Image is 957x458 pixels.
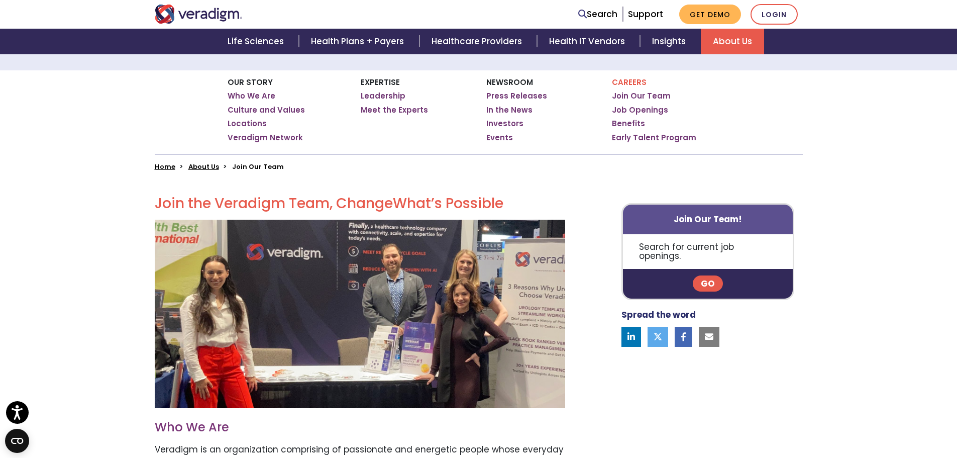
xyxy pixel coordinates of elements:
p: Search for current job openings. [623,234,793,269]
a: Benefits [612,119,645,129]
a: In the News [486,105,533,115]
a: Job Openings [612,105,668,115]
a: Home [155,162,175,171]
a: About Us [701,29,764,54]
a: Events [486,133,513,143]
a: Press Releases [486,91,547,101]
a: Veradigm Network [228,133,303,143]
a: Life Sciences [216,29,299,54]
button: Open CMP widget [5,429,29,453]
a: Culture and Values [228,105,305,115]
a: Healthcare Providers [419,29,537,54]
a: Investors [486,119,523,129]
a: Search [578,8,617,21]
a: Join Our Team [612,91,671,101]
a: Who We Are [228,91,275,101]
h2: Join the Veradigm Team, Change [155,195,565,212]
a: About Us [188,162,219,171]
a: Meet the Experts [361,105,428,115]
a: Login [751,4,798,25]
h3: Who We Are [155,420,565,435]
a: Support [628,8,663,20]
a: Get Demo [679,5,741,24]
a: Health Plans + Payers [299,29,419,54]
a: Insights [640,29,701,54]
a: Go [693,276,723,292]
img: Veradigm logo [155,5,243,24]
strong: Join Our Team! [674,213,742,225]
a: Locations [228,119,267,129]
a: Early Talent Program [612,133,696,143]
span: What’s Possible [393,194,503,213]
strong: Spread the word [621,309,696,321]
a: Leadership [361,91,405,101]
a: Health IT Vendors [537,29,640,54]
